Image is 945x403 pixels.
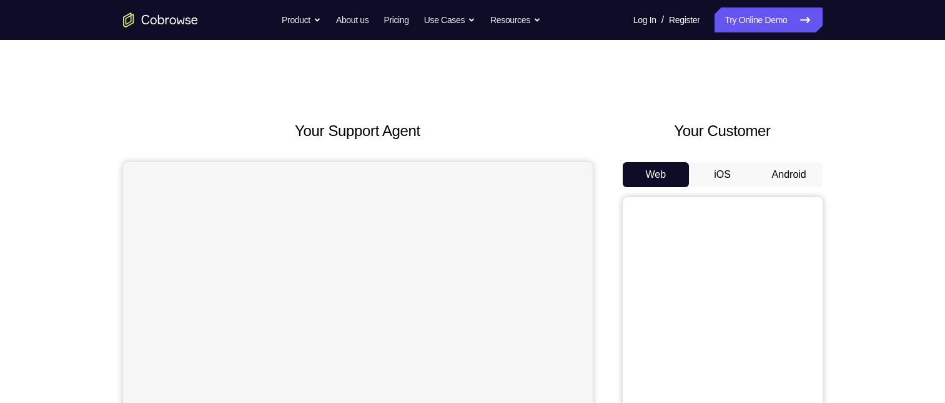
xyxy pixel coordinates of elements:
a: Log In [633,7,656,32]
a: Try Online Demo [715,7,822,32]
a: About us [336,7,369,32]
h2: Your Customer [623,120,823,142]
button: Product [282,7,321,32]
button: Resources [490,7,541,32]
button: Web [623,162,690,187]
a: Register [669,7,700,32]
button: iOS [689,162,756,187]
h2: Your Support Agent [123,120,593,142]
a: Go to the home page [123,12,198,27]
button: Use Cases [424,7,475,32]
button: Android [756,162,823,187]
a: Pricing [383,7,408,32]
span: / [661,12,664,27]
